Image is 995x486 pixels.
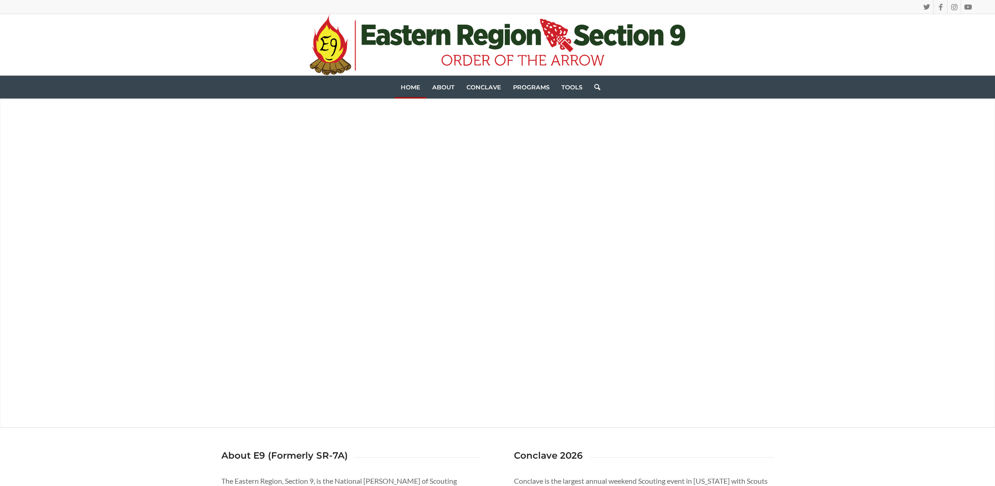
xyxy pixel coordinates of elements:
[401,83,420,91] span: Home
[513,83,550,91] span: Programs
[466,83,501,91] span: Conclave
[514,450,583,460] h3: Conclave 2026
[561,83,582,91] span: Tools
[461,76,507,98] a: Conclave
[432,83,455,91] span: About
[395,76,426,98] a: Home
[555,76,588,98] a: Tools
[588,76,600,98] a: Search
[221,450,348,460] h3: About E9 (Formerly SR-7A)
[426,76,461,98] a: About
[507,76,555,98] a: Programs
